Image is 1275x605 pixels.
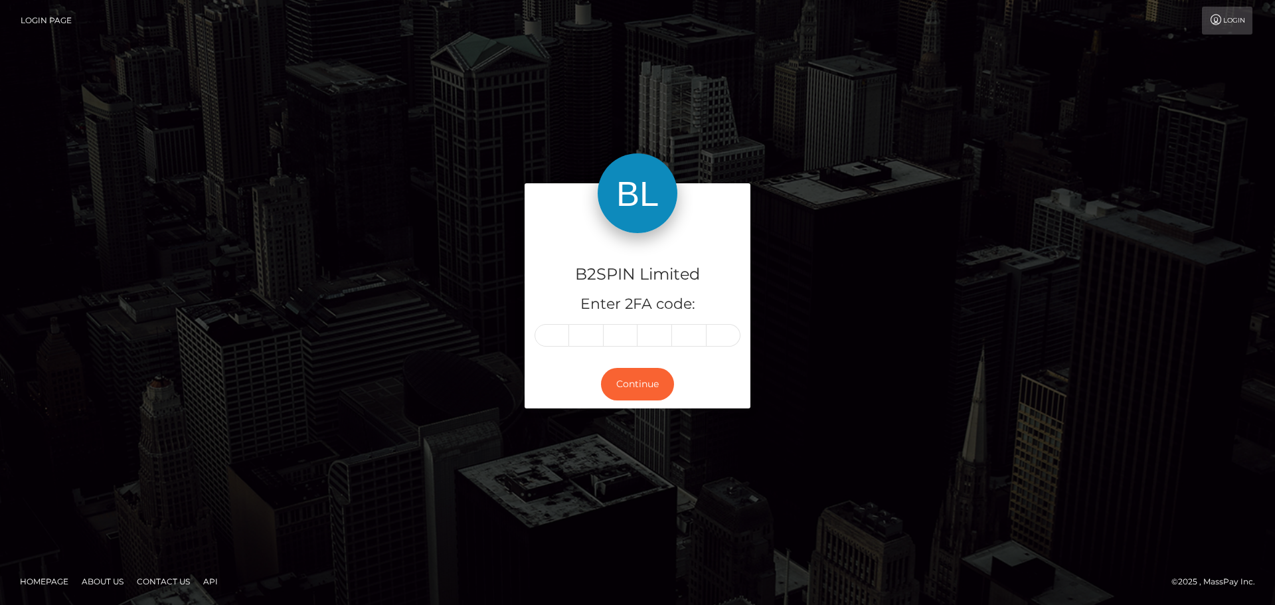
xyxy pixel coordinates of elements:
[535,263,740,286] h4: B2SPIN Limited
[198,571,223,592] a: API
[21,7,72,35] a: Login Page
[1202,7,1252,35] a: Login
[1171,574,1265,589] div: © 2025 , MassPay Inc.
[598,153,677,233] img: B2SPIN Limited
[15,571,74,592] a: Homepage
[601,368,674,400] button: Continue
[76,571,129,592] a: About Us
[131,571,195,592] a: Contact Us
[535,294,740,315] h5: Enter 2FA code:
